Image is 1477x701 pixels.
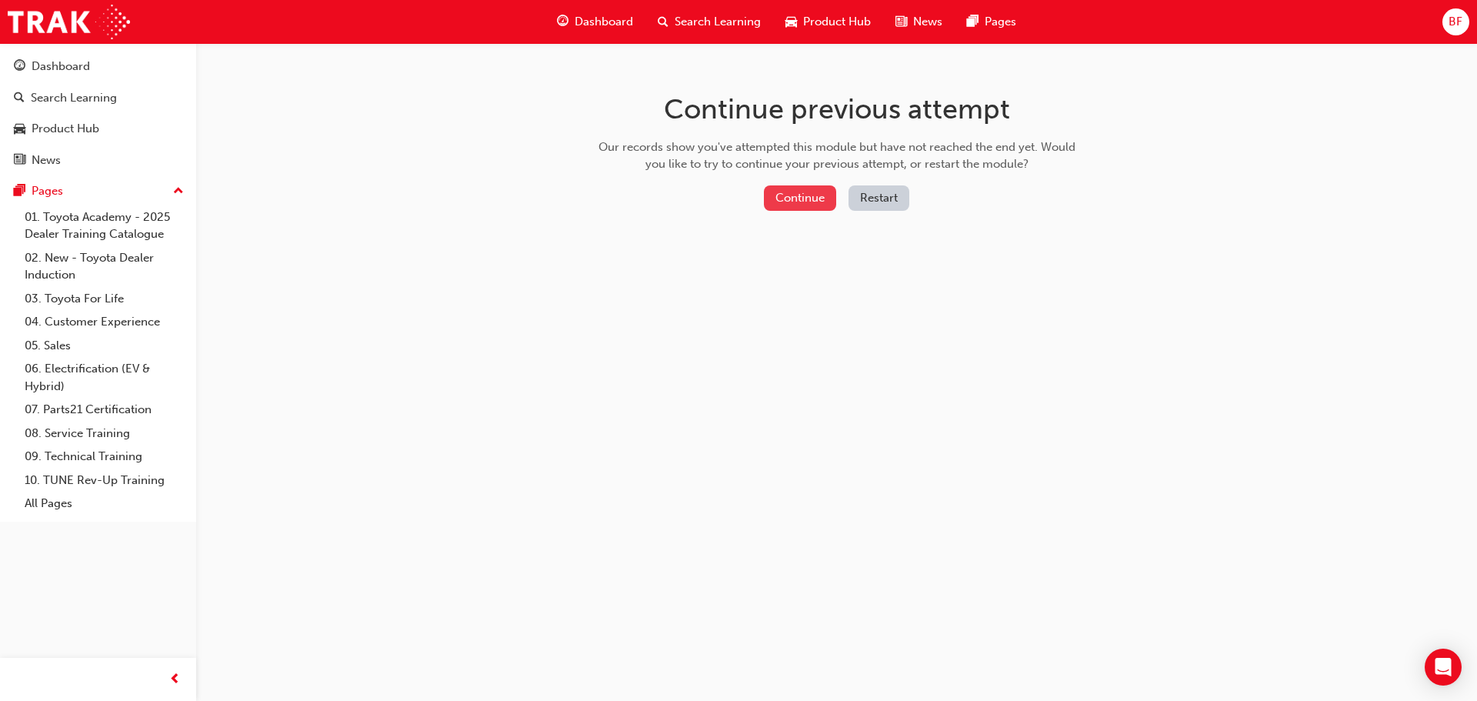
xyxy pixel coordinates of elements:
a: 02. New - Toyota Dealer Induction [18,246,190,287]
button: Pages [6,177,190,205]
div: Pages [32,182,63,200]
a: 04. Customer Experience [18,310,190,334]
span: news-icon [895,12,907,32]
span: BF [1449,13,1462,31]
div: News [32,152,61,169]
a: 01. Toyota Academy - 2025 Dealer Training Catalogue [18,205,190,246]
div: Product Hub [32,120,99,138]
a: 06. Electrification (EV & Hybrid) [18,357,190,398]
button: Continue [764,185,836,211]
a: news-iconNews [883,6,955,38]
span: Product Hub [803,13,871,31]
div: Search Learning [31,89,117,107]
a: search-iconSearch Learning [645,6,773,38]
a: 10. TUNE Rev-Up Training [18,469,190,492]
button: DashboardSearch LearningProduct HubNews [6,49,190,177]
a: All Pages [18,492,190,516]
a: pages-iconPages [955,6,1029,38]
span: Search Learning [675,13,761,31]
div: Open Intercom Messenger [1425,649,1462,686]
span: car-icon [14,122,25,136]
span: car-icon [785,12,797,32]
a: Product Hub [6,115,190,143]
span: search-icon [658,12,668,32]
a: 09. Technical Training [18,445,190,469]
h1: Continue previous attempt [593,92,1081,126]
span: pages-icon [967,12,979,32]
span: Dashboard [575,13,633,31]
a: guage-iconDashboard [545,6,645,38]
span: Pages [985,13,1016,31]
span: up-icon [173,182,184,202]
div: Our records show you've attempted this module but have not reached the end yet. Would you like to... [593,139,1081,173]
span: news-icon [14,154,25,168]
img: Trak [8,5,130,39]
button: Restart [849,185,909,211]
a: 03. Toyota For Life [18,287,190,311]
a: car-iconProduct Hub [773,6,883,38]
a: 07. Parts21 Certification [18,398,190,422]
span: prev-icon [169,670,181,689]
a: Search Learning [6,84,190,112]
a: 08. Service Training [18,422,190,446]
span: News [913,13,942,31]
a: Dashboard [6,52,190,81]
span: guage-icon [14,60,25,74]
a: 05. Sales [18,334,190,358]
span: search-icon [14,92,25,105]
span: pages-icon [14,185,25,199]
button: BF [1442,8,1469,35]
div: Dashboard [32,58,90,75]
span: guage-icon [557,12,568,32]
a: News [6,146,190,175]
